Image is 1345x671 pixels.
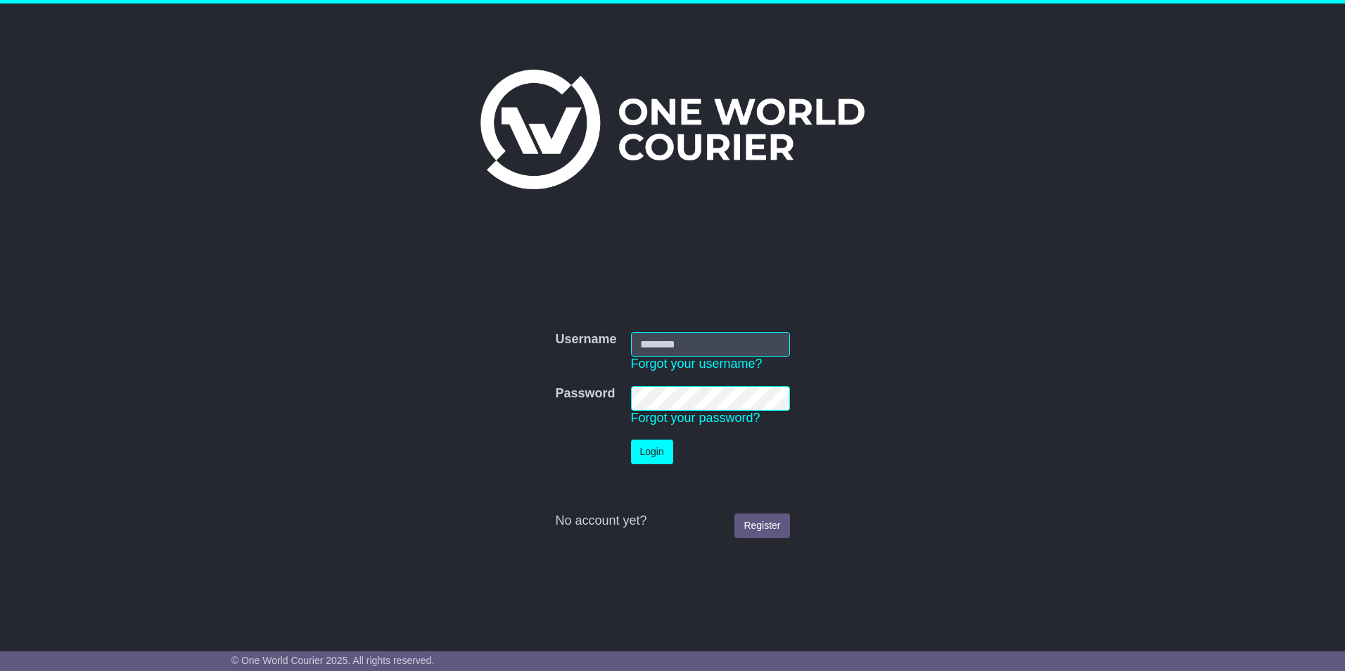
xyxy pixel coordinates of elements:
div: No account yet? [555,513,789,529]
label: Password [555,386,615,402]
a: Forgot your username? [631,357,763,371]
a: Forgot your password? [631,411,760,425]
span: © One World Courier 2025. All rights reserved. [231,655,435,666]
label: Username [555,332,616,347]
img: One World [480,70,865,189]
a: Register [734,513,789,538]
button: Login [631,440,673,464]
